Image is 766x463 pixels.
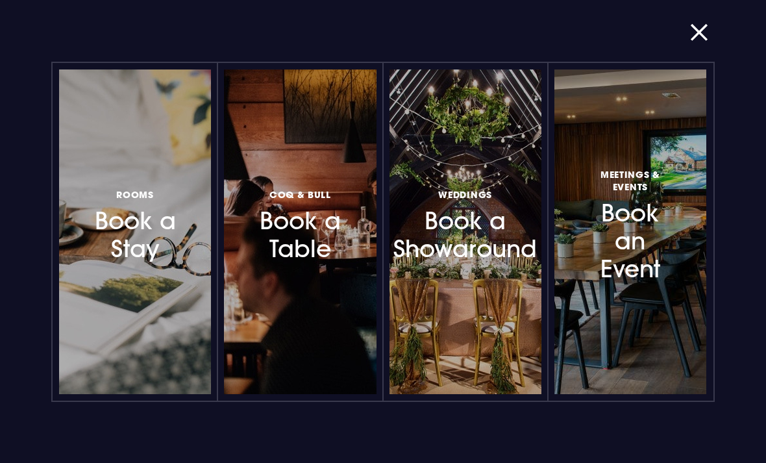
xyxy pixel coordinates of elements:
[586,168,674,193] span: Meetings & Events
[586,166,674,284] h3: Book an Event
[116,188,154,201] span: Rooms
[438,188,492,201] span: Weddings
[269,188,331,201] span: Coq & Bull
[59,69,211,394] a: RoomsBook a Stay
[421,186,510,264] h3: Book a Showaround
[91,186,179,264] h3: Book a Stay
[256,186,344,264] h3: Book a Table
[224,69,376,394] a: Coq & BullBook a Table
[554,69,706,394] a: Meetings & EventsBook an Event
[389,69,541,394] a: WeddingsBook a Showaround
